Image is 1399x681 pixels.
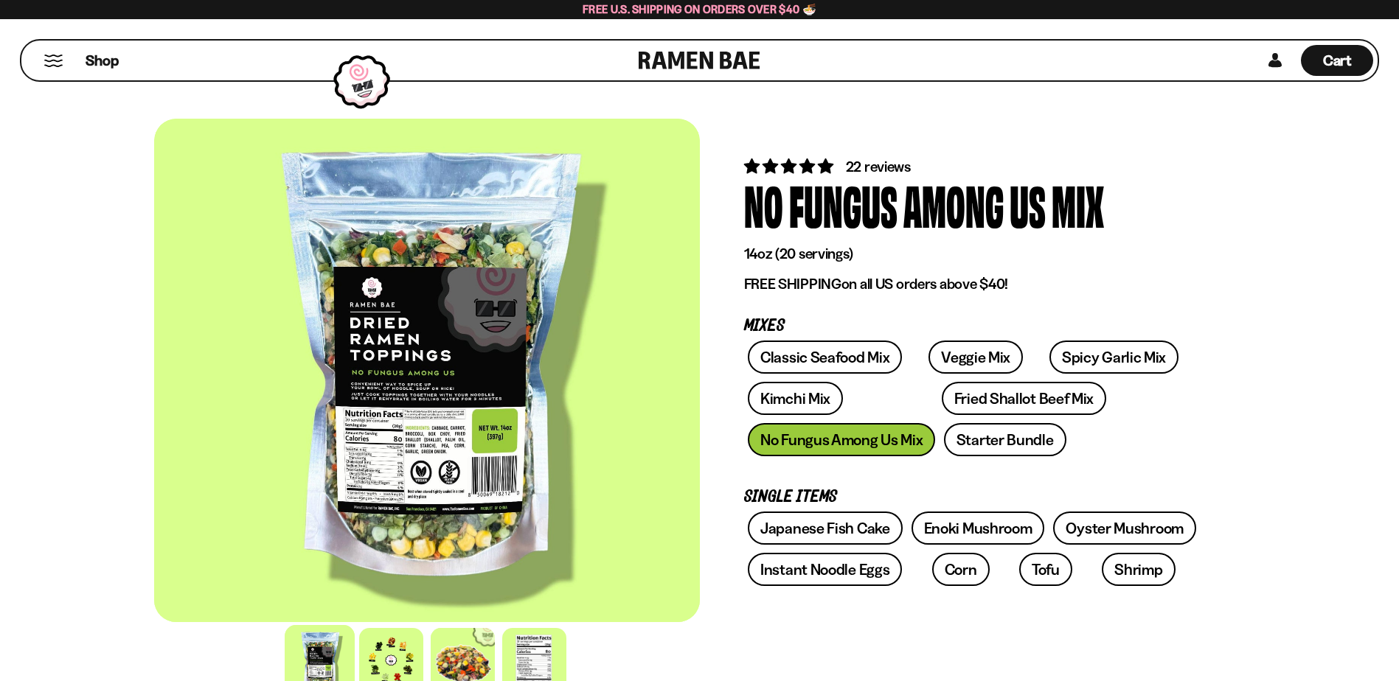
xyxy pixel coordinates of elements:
[928,340,1023,374] a: Veggie Mix
[1323,52,1352,69] span: Cart
[86,45,119,76] a: Shop
[86,51,119,71] span: Shop
[903,177,1004,232] div: Among
[932,553,990,586] a: Corn
[744,490,1201,504] p: Single Items
[789,177,898,232] div: Fungus
[912,511,1045,545] a: Enoki Mushroom
[1301,41,1373,80] div: Cart
[748,553,902,586] a: Instant Noodle Eggs
[1019,553,1072,586] a: Tofu
[583,2,816,16] span: Free U.S. Shipping on Orders over $40 🍜
[744,275,1201,293] p: on all US orders above $40!
[748,511,903,545] a: Japanese Fish Cake
[1053,511,1196,545] a: Oyster Mushroom
[744,275,841,293] strong: FREE SHIPPING
[744,177,783,232] div: No
[748,382,843,415] a: Kimchi Mix
[744,319,1201,333] p: Mixes
[748,340,902,374] a: Classic Seafood Mix
[744,157,836,175] span: 4.82 stars
[744,245,1201,263] p: 14oz (20 servings)
[1010,177,1046,232] div: Us
[44,55,63,67] button: Mobile Menu Trigger
[944,423,1066,456] a: Starter Bundle
[1052,177,1104,232] div: Mix
[1049,340,1178,374] a: Spicy Garlic Mix
[846,158,911,175] span: 22 reviews
[942,382,1106,415] a: Fried Shallot Beef Mix
[1102,553,1175,586] a: Shrimp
